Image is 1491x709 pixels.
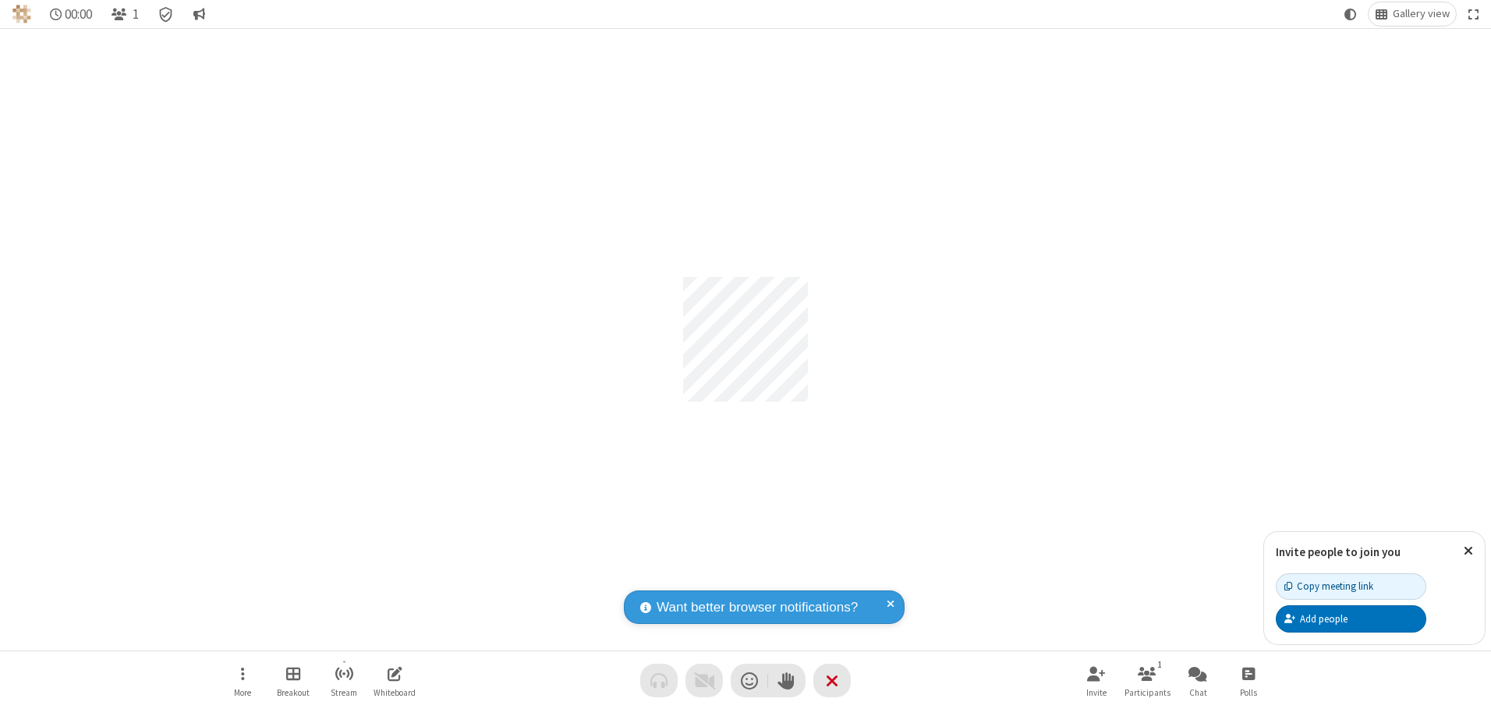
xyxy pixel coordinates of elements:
[731,664,768,697] button: Send a reaction
[813,664,851,697] button: End or leave meeting
[1073,658,1120,703] button: Invite participants (Alt+I)
[1276,544,1401,559] label: Invite people to join you
[151,2,181,26] div: Meeting details Encryption enabled
[133,7,139,22] span: 1
[640,664,678,697] button: Audio problem - check your Internet connection or call by phone
[1189,688,1207,697] span: Chat
[277,688,310,697] span: Breakout
[1174,658,1221,703] button: Open chat
[1452,532,1485,570] button: Close popover
[768,664,806,697] button: Raise hand
[44,2,99,26] div: Timer
[12,5,31,23] img: QA Selenium DO NOT DELETE OR CHANGE
[1393,8,1450,20] span: Gallery view
[1225,658,1272,703] button: Open poll
[1338,2,1363,26] button: Using system theme
[374,688,416,697] span: Whiteboard
[1240,688,1257,697] span: Polls
[1276,605,1426,632] button: Add people
[685,664,723,697] button: Video
[1124,658,1170,703] button: Open participant list
[1086,688,1107,697] span: Invite
[104,2,145,26] button: Open participant list
[1284,579,1373,594] div: Copy meeting link
[1462,2,1486,26] button: Fullscreen
[321,658,367,703] button: Start streaming
[331,688,357,697] span: Stream
[219,658,266,703] button: Open menu
[1124,688,1170,697] span: Participants
[371,658,418,703] button: Open shared whiteboard
[657,597,858,618] span: Want better browser notifications?
[1153,658,1167,672] div: 1
[1369,2,1456,26] button: Change layout
[270,658,317,703] button: Manage Breakout Rooms
[186,2,211,26] button: Conversation
[1276,573,1426,600] button: Copy meeting link
[234,688,251,697] span: More
[65,7,92,22] span: 00:00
